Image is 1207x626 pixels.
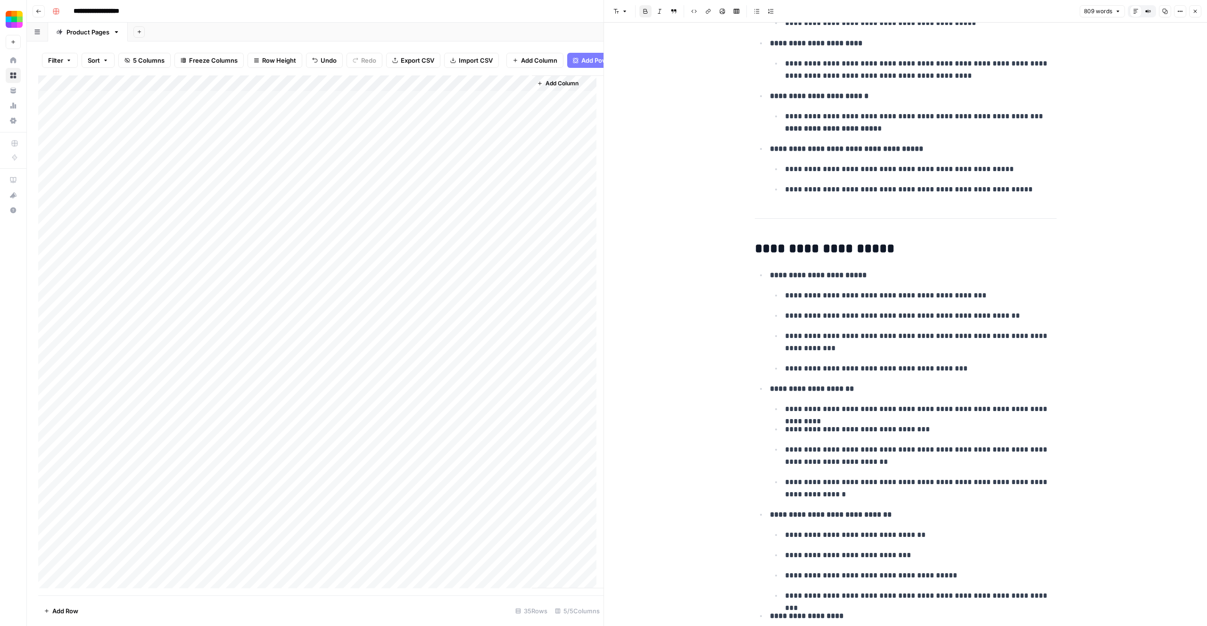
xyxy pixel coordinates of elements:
[6,83,21,98] a: Your Data
[459,56,493,65] span: Import CSV
[546,79,579,88] span: Add Column
[6,53,21,68] a: Home
[386,53,440,68] button: Export CSV
[133,56,165,65] span: 5 Columns
[6,11,23,28] img: Smallpdf Logo
[262,56,296,65] span: Row Height
[38,603,84,618] button: Add Row
[6,68,21,83] a: Browse
[306,53,343,68] button: Undo
[118,53,171,68] button: 5 Columns
[6,8,21,31] button: Workspace: Smallpdf
[6,188,21,203] button: What's new?
[6,188,20,202] div: What's new?
[82,53,115,68] button: Sort
[66,27,109,37] div: Product Pages
[189,56,238,65] span: Freeze Columns
[551,603,603,618] div: 5/5 Columns
[506,53,563,68] button: Add Column
[533,77,582,90] button: Add Column
[567,53,638,68] button: Add Power Agent
[581,56,633,65] span: Add Power Agent
[361,56,376,65] span: Redo
[321,56,337,65] span: Undo
[6,203,21,218] button: Help + Support
[512,603,551,618] div: 35 Rows
[521,56,557,65] span: Add Column
[52,606,78,616] span: Add Row
[174,53,244,68] button: Freeze Columns
[1084,7,1112,16] span: 809 words
[88,56,100,65] span: Sort
[6,113,21,128] a: Settings
[401,56,434,65] span: Export CSV
[248,53,302,68] button: Row Height
[42,53,78,68] button: Filter
[1080,5,1125,17] button: 809 words
[48,23,128,41] a: Product Pages
[444,53,499,68] button: Import CSV
[347,53,382,68] button: Redo
[48,56,63,65] span: Filter
[6,173,21,188] a: AirOps Academy
[6,98,21,113] a: Usage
